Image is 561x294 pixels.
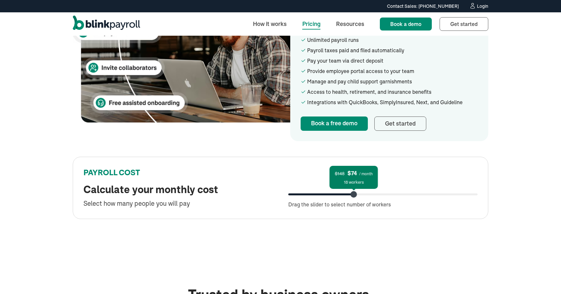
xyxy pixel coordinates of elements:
[390,21,421,27] span: Book a demo
[83,199,273,208] div: Select how many people you will pay
[307,98,478,106] div: Integrations with QuickBooks, SimplyInsured, Next, and Guideline
[307,67,478,75] div: Provide employee portal access to your team
[477,4,488,8] div: Login
[297,17,326,31] a: Pricing
[450,21,478,27] span: Get started
[307,46,478,54] div: Payroll taxes paid and filed automatically
[83,184,273,196] h2: Calculate your monthly cost
[469,3,488,10] a: Login
[331,17,369,31] a: Resources
[307,78,478,85] div: Manage and pay child support garnishments
[248,17,292,31] a: How it works
[440,17,488,31] a: Get started
[83,167,273,178] div: PAYROLL COST
[347,170,357,177] span: $74
[307,57,478,65] div: Pay your team via direct deposit
[344,179,364,186] div: 18 workers
[288,201,478,208] div: Drag the slider to select number of workers
[307,36,478,44] div: Unlimited payroll runs
[73,16,140,32] a: home
[335,171,344,177] span: $148
[359,171,373,176] span: / month
[307,88,478,96] div: Access to health, retirement, and insurance benefits
[374,116,426,131] a: Get started
[301,116,368,131] a: Book a free demo
[380,18,432,31] a: Book a demo
[529,263,561,294] iframe: Chat Widget
[387,3,459,10] div: Contact Sales: [PHONE_NUMBER]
